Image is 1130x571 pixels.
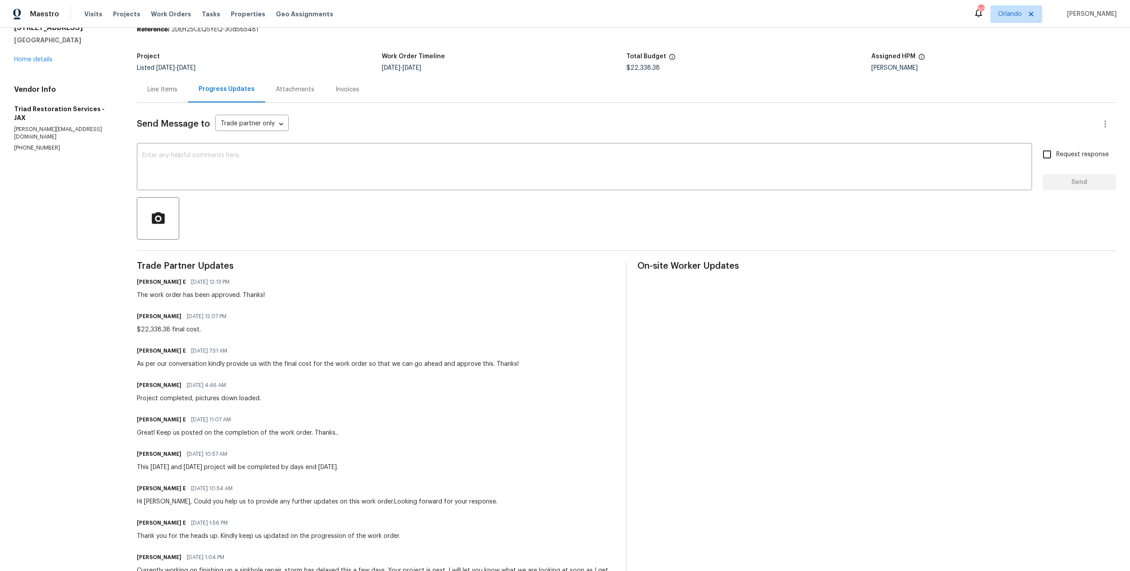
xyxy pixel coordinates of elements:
[403,65,421,71] span: [DATE]
[137,394,261,403] div: Project completed, pictures down loaded.
[382,53,445,60] h5: Work Order Timeline
[14,23,116,32] h2: [STREET_ADDRESS]
[276,85,314,94] div: Attachments
[1063,10,1117,19] span: [PERSON_NAME]
[137,381,181,390] h6: [PERSON_NAME]
[137,53,160,60] h5: Project
[84,10,102,19] span: Visits
[137,65,196,71] span: Listed
[14,105,116,122] h5: Triad Restoration Services - JAX
[871,53,915,60] h5: Assigned HPM
[137,415,186,424] h6: [PERSON_NAME] E
[137,484,186,493] h6: [PERSON_NAME] E
[187,381,226,390] span: [DATE] 4:46 AM
[382,65,421,71] span: -
[998,10,1022,19] span: Orlando
[151,10,191,19] span: Work Orders
[335,85,359,94] div: Invoices
[137,518,186,527] h6: [PERSON_NAME] E
[137,428,338,437] div: Great! Keep us posted on the completion of the work order. Thanks..
[137,450,181,458] h6: [PERSON_NAME]
[14,144,116,152] p: [PHONE_NUMBER]
[871,65,1116,71] div: [PERSON_NAME]
[187,312,226,321] span: [DATE] 12:07 PM
[137,360,519,368] div: As per our conversation kindly provide us with the final cost for the work order so that we can g...
[137,553,181,562] h6: [PERSON_NAME]
[669,53,676,65] span: The total cost of line items that have been proposed by Opendoor. This sum includes line items th...
[626,65,660,71] span: $22,338.38
[191,415,231,424] span: [DATE] 11:07 AM
[187,450,227,458] span: [DATE] 10:57 AM
[137,532,400,541] div: Thank you for the heads up. Kindly keep us updated on the progression of the work order.
[626,53,666,60] h5: Total Budget
[14,36,116,45] h5: [GEOGRAPHIC_DATA]
[137,463,338,472] div: This [DATE] and [DATE] project will be completed by days end [DATE].
[14,85,116,94] h4: Vendor Info
[199,85,255,94] div: Progress Updates
[137,291,265,300] div: The work order has been approved. Thanks!
[137,346,186,355] h6: [PERSON_NAME] E
[382,65,400,71] span: [DATE]
[156,65,175,71] span: [DATE]
[191,278,230,286] span: [DATE] 12:13 PM
[137,262,615,270] span: Trade Partner Updates
[177,65,196,71] span: [DATE]
[14,56,53,63] a: Home details
[137,120,210,128] span: Send Message to
[978,5,984,14] div: 30
[113,10,140,19] span: Projects
[137,278,186,286] h6: [PERSON_NAME] E
[215,117,289,131] div: Trade partner only
[637,262,1116,270] span: On-site Worker Updates
[137,26,169,33] b: Reference:
[137,325,232,334] div: $22,338.38 final cost.
[14,126,116,141] p: [PERSON_NAME][EMAIL_ADDRESS][DOMAIN_NAME]
[191,346,227,355] span: [DATE] 7:51 AM
[276,10,333,19] span: Geo Assignments
[156,65,196,71] span: -
[191,518,228,527] span: [DATE] 1:56 PM
[918,53,925,65] span: The hpm assigned to this work order.
[137,25,1116,34] div: 2DEH25CEQSYEQ-30d565481
[137,497,497,506] div: Hi [PERSON_NAME], Could you help us to provide any further updates on this work order.Looking for...
[147,85,177,94] div: Line Items
[191,484,233,493] span: [DATE] 10:54 AM
[1056,150,1109,159] span: Request response
[187,553,224,562] span: [DATE] 1:04 PM
[137,312,181,321] h6: [PERSON_NAME]
[202,11,220,17] span: Tasks
[231,10,265,19] span: Properties
[30,10,59,19] span: Maestro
